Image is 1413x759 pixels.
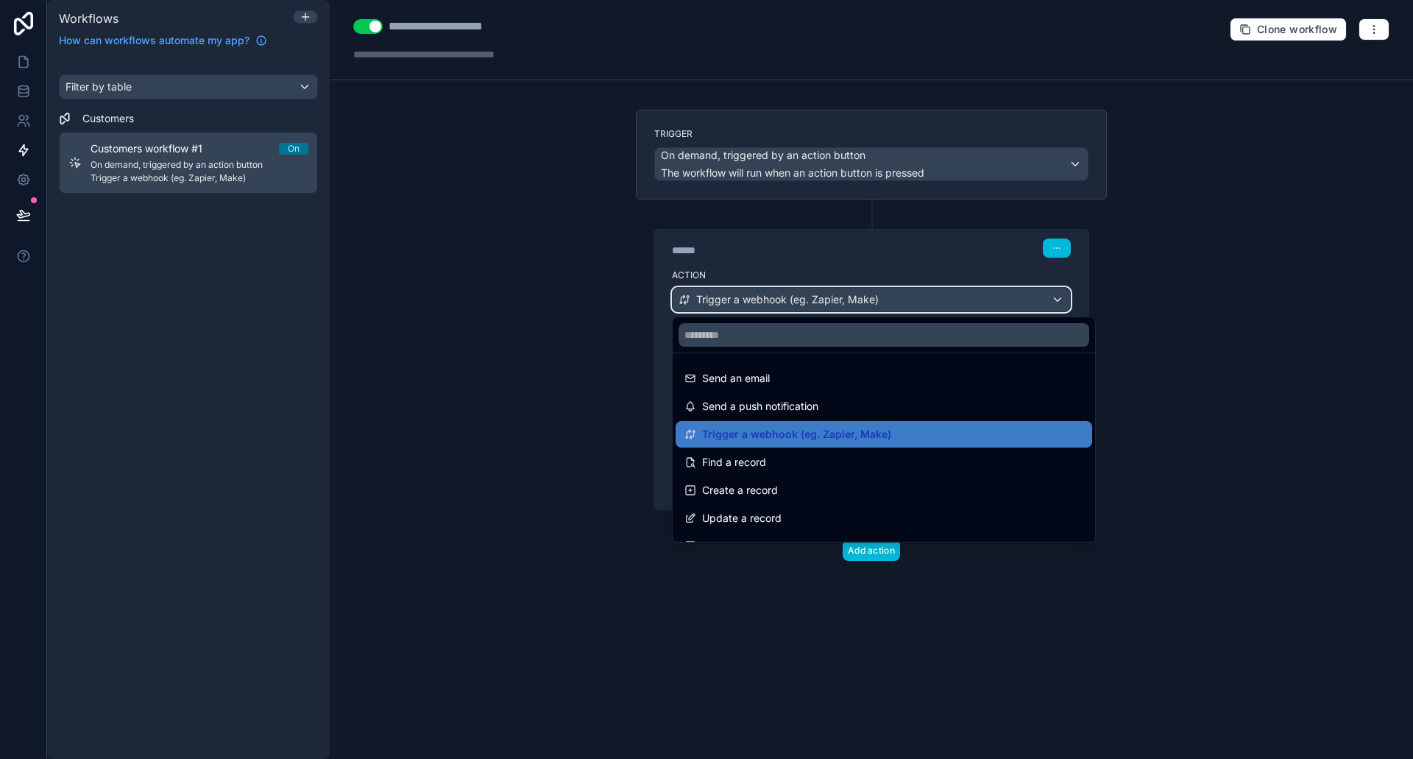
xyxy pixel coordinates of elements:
[702,426,891,443] span: Trigger a webhook (eg. Zapier, Make)
[702,398,818,415] span: Send a push notification
[702,509,782,527] span: Update a record
[702,370,770,387] span: Send an email
[702,537,776,555] span: Delete a record
[702,453,766,471] span: Find a record
[702,481,778,499] span: Create a record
